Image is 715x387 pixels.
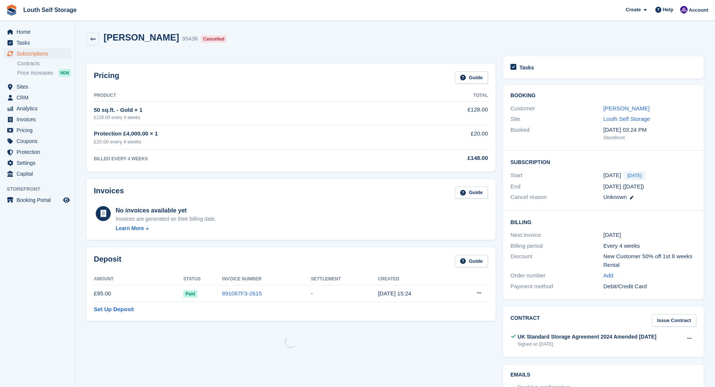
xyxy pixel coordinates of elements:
a: Issue Contract [652,314,696,327]
a: Guide [455,187,488,199]
div: Invoices are generated on their billing date. [116,215,216,223]
div: Learn More [116,224,144,232]
div: £128.00 every 4 weeks [94,114,393,121]
div: Customer [510,104,603,113]
span: Paid [183,290,197,298]
span: [DATE] ([DATE]) [604,183,644,190]
time: 2025-08-14 23:00:00 UTC [604,171,621,180]
div: Discount [510,252,603,269]
div: Signed on [DATE] [518,341,656,348]
a: Contracts [17,60,71,67]
td: £95.00 [94,285,183,302]
a: Preview store [62,196,71,205]
th: Amount [94,273,183,285]
th: Settlement [311,273,378,285]
h2: Emails [510,372,696,378]
th: Status [183,273,222,285]
a: Guide [455,71,488,84]
div: Debit/Credit Card [604,282,696,291]
span: CRM [17,92,62,103]
span: Help [663,6,673,14]
span: Pricing [17,125,62,136]
div: 95436 [182,35,198,43]
h2: Billing [510,218,696,226]
span: Storefront [7,185,75,193]
th: Total [393,90,488,102]
a: 891067F3-2615 [222,290,262,297]
div: Storefront [604,134,696,142]
h2: Booking [510,93,696,99]
td: £20.00 [393,125,488,150]
span: Tasks [17,38,62,48]
a: menu [4,114,71,125]
span: Sites [17,81,62,92]
a: menu [4,169,71,179]
span: Home [17,27,62,37]
span: Analytics [17,103,62,114]
img: Matthew Frith [680,6,688,14]
div: £20.00 every 4 weeks [94,138,393,146]
div: No invoices available yet [116,206,216,215]
a: Learn More [116,224,216,232]
span: Price increases [17,69,53,77]
h2: Invoices [94,187,124,199]
time: 2025-07-15 14:24:36 UTC [378,290,411,297]
div: Cancelled [201,35,227,43]
a: menu [4,92,71,103]
div: Start [510,171,603,180]
div: NEW [59,69,71,77]
a: menu [4,27,71,37]
h2: Contract [510,314,540,327]
a: Add [604,271,614,280]
a: menu [4,38,71,48]
div: Every 4 weeks [604,242,696,250]
a: menu [4,48,71,59]
h2: [PERSON_NAME] [104,32,179,42]
a: menu [4,195,71,205]
div: End [510,182,603,191]
div: UK Standard Storage Agreement 2024 Amended [DATE] [518,333,656,341]
h2: Deposit [94,255,121,267]
div: Booked [510,126,603,142]
a: Guide [455,255,488,267]
a: menu [4,147,71,157]
td: £128.00 [393,101,488,125]
a: Louth Self Storage [604,116,650,122]
div: [DATE] [604,231,696,239]
a: [PERSON_NAME] [604,105,650,111]
span: Settings [17,158,62,168]
div: New Customer 50% off 1st 8 weeks Rental [604,252,696,269]
div: 50 sq.ft. - Gold × 1 [94,106,393,114]
span: Protection [17,147,62,157]
span: Create [626,6,641,14]
div: Payment method [510,282,603,291]
th: Invoice Number [222,273,311,285]
a: menu [4,158,71,168]
a: menu [4,81,71,92]
a: menu [4,103,71,114]
a: menu [4,125,71,136]
span: [DATE] [624,171,645,180]
a: Price increases NEW [17,69,71,77]
div: Billing period [510,242,603,250]
div: Cancel reason [510,193,603,202]
div: Protection £4,000.00 × 1 [94,130,393,138]
div: [DATE] 03:24 PM [604,126,696,134]
td: - [311,285,378,302]
div: £148.00 [393,154,488,163]
img: stora-icon-8386f47178a22dfd0bd8f6a31ec36ba5ce8667c1dd55bd0f319d3a0aa187defe.svg [6,5,17,16]
a: menu [4,136,71,146]
a: Set Up Deposit [94,305,134,314]
h2: Tasks [519,64,534,71]
span: Subscriptions [17,48,62,59]
div: Order number [510,271,603,280]
h2: Subscription [510,158,696,166]
span: Coupons [17,136,62,146]
th: Product [94,90,393,102]
span: Booking Portal [17,195,62,205]
span: Capital [17,169,62,179]
th: Created [378,273,453,285]
div: Site [510,115,603,123]
span: Invoices [17,114,62,125]
div: BILLED EVERY 4 WEEKS [94,155,393,162]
